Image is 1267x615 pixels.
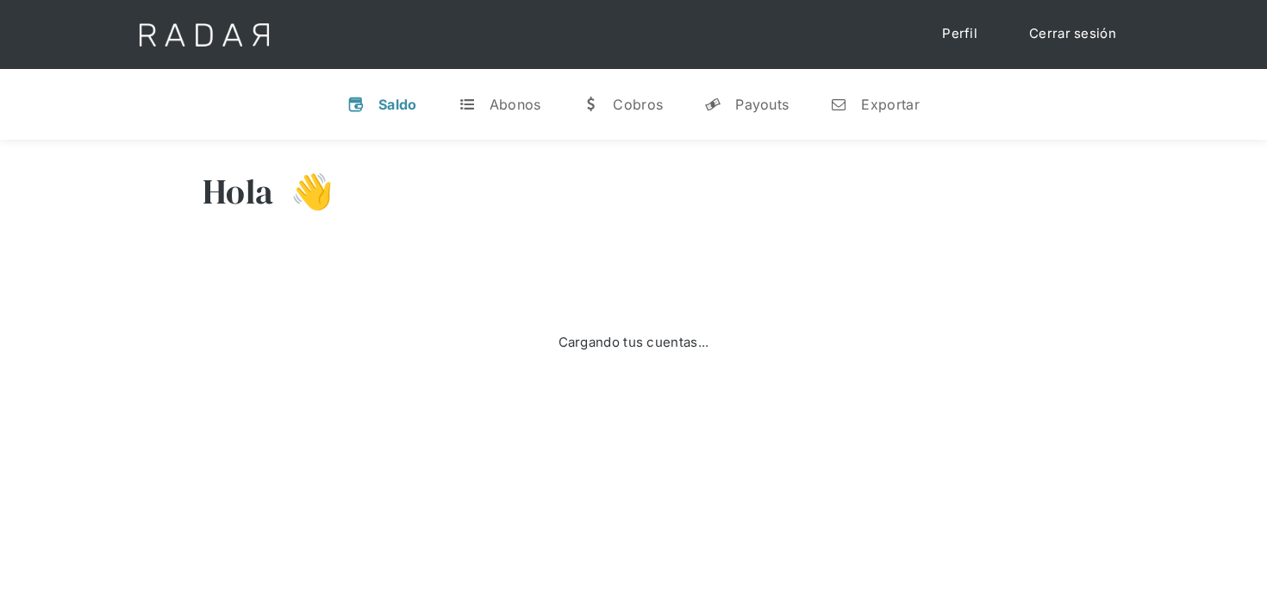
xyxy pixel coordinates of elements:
div: Abonos [490,96,541,113]
div: w [582,96,599,113]
div: Exportar [861,96,919,113]
a: Perfil [925,17,995,51]
div: Payouts [735,96,789,113]
div: Cobros [613,96,663,113]
div: v [347,96,365,113]
a: Cerrar sesión [1012,17,1133,51]
h3: Hola [203,170,273,213]
div: Cargando tus cuentas... [559,333,709,353]
div: n [830,96,847,113]
div: t [459,96,476,113]
div: y [704,96,721,113]
div: Saldo [378,96,417,113]
h3: 👋 [273,170,334,213]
